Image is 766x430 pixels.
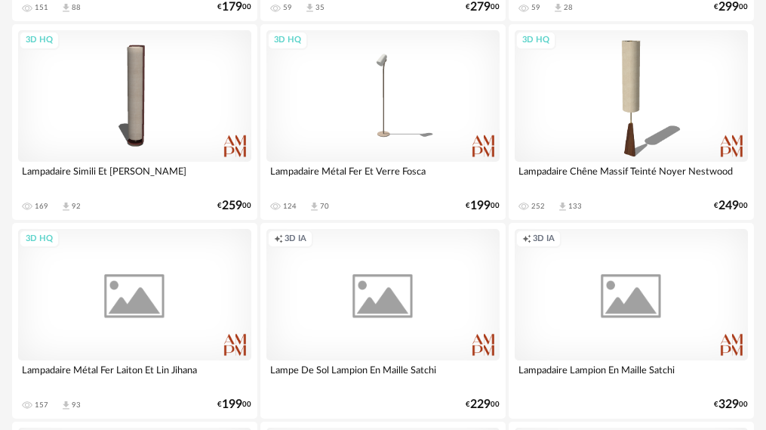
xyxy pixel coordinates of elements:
span: 259 [222,201,242,211]
span: Download icon [557,201,568,212]
div: 93 [72,401,81,410]
div: € 00 [466,2,500,12]
span: Creation icon [522,234,531,245]
span: 179 [222,2,242,12]
div: € 00 [466,400,500,410]
a: 3D HQ Lampadaire Métal Fer Laiton Et Lin Jihana 157 Download icon 93 €19900 [12,223,257,419]
div: 133 [568,202,582,211]
div: 88 [72,3,81,12]
div: 151 [35,3,48,12]
span: 329 [718,400,739,410]
div: Lampadaire Métal Fer Laiton Et Lin Jihana [18,360,251,391]
span: Download icon [60,201,72,212]
div: 252 [531,202,545,211]
div: 3D HQ [19,230,60,249]
div: 3D HQ [515,31,556,50]
span: 199 [470,201,491,211]
div: 59 [531,3,540,12]
div: Lampadaire Métal Fer Et Verre Fosca [266,162,500,192]
a: 3D HQ Lampadaire Simili Et [PERSON_NAME] 169 Download icon 92 €25900 [12,24,257,220]
span: 249 [718,201,739,211]
div: 92 [72,202,81,211]
div: Lampe De Sol Lampion En Maille Satchi [266,360,500,391]
div: Lampadaire Lampion En Maille Satchi [515,360,748,391]
span: 3D IA [285,234,306,245]
span: Download icon [60,2,72,14]
div: 28 [564,3,573,12]
div: 59 [283,3,292,12]
a: 3D HQ Lampadaire Métal Fer Et Verre Fosca 124 Download icon 70 €19900 [260,24,506,220]
div: € 00 [714,201,748,211]
div: Lampadaire Chêne Massif Teinté Noyer Nestwood [515,162,748,192]
div: € 00 [466,201,500,211]
div: 35 [315,3,325,12]
span: Download icon [309,201,320,212]
div: € 00 [714,2,748,12]
span: 279 [470,2,491,12]
div: 124 [283,202,297,211]
div: 169 [35,202,48,211]
a: Creation icon 3D IA Lampe De Sol Lampion En Maille Satchi €22900 [260,223,506,419]
span: 3D IA [533,234,555,245]
div: 3D HQ [19,31,60,50]
span: Download icon [552,2,564,14]
span: 199 [222,400,242,410]
div: 70 [320,202,329,211]
div: 157 [35,401,48,410]
div: 3D HQ [267,31,308,50]
a: Creation icon 3D IA Lampadaire Lampion En Maille Satchi €32900 [509,223,754,419]
div: Lampadaire Simili Et [PERSON_NAME] [18,162,251,192]
div: € 00 [714,400,748,410]
div: € 00 [217,201,251,211]
span: Creation icon [274,234,283,245]
span: 229 [470,400,491,410]
span: Download icon [60,400,72,411]
div: € 00 [217,400,251,410]
a: 3D HQ Lampadaire Chêne Massif Teinté Noyer Nestwood 252 Download icon 133 €24900 [509,24,754,220]
span: 299 [718,2,739,12]
span: Download icon [304,2,315,14]
div: € 00 [217,2,251,12]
